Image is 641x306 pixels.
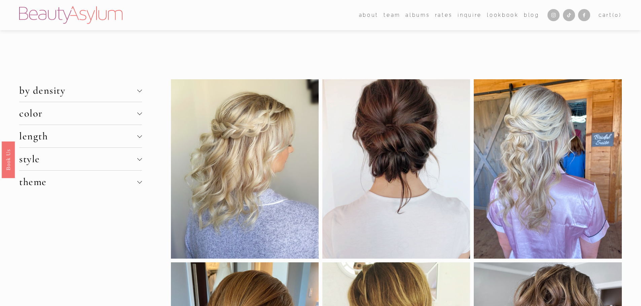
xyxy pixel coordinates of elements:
span: style [19,153,137,165]
img: Beauty Asylum | Bridal Hair &amp; Makeup Charlotte &amp; Atlanta [19,6,122,24]
span: by density [19,84,137,97]
a: albums [405,10,430,20]
span: length [19,130,137,142]
a: Rates [435,10,453,20]
button: by density [19,79,142,102]
a: folder dropdown [384,10,400,20]
button: color [19,102,142,125]
a: TikTok [563,9,575,21]
span: theme [19,176,137,188]
a: Instagram [547,9,560,21]
a: Facebook [578,9,590,21]
a: Blog [524,10,539,20]
button: theme [19,171,142,193]
button: style [19,148,142,170]
span: about [359,11,379,19]
span: team [384,11,400,19]
button: length [19,125,142,147]
a: Book Us [2,141,15,178]
span: 0 [615,12,619,18]
a: 0 items in cart [599,11,622,19]
span: ( ) [612,12,622,18]
span: color [19,107,137,120]
a: Lookbook [487,10,519,20]
a: Inquire [458,10,482,20]
a: folder dropdown [359,10,379,20]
